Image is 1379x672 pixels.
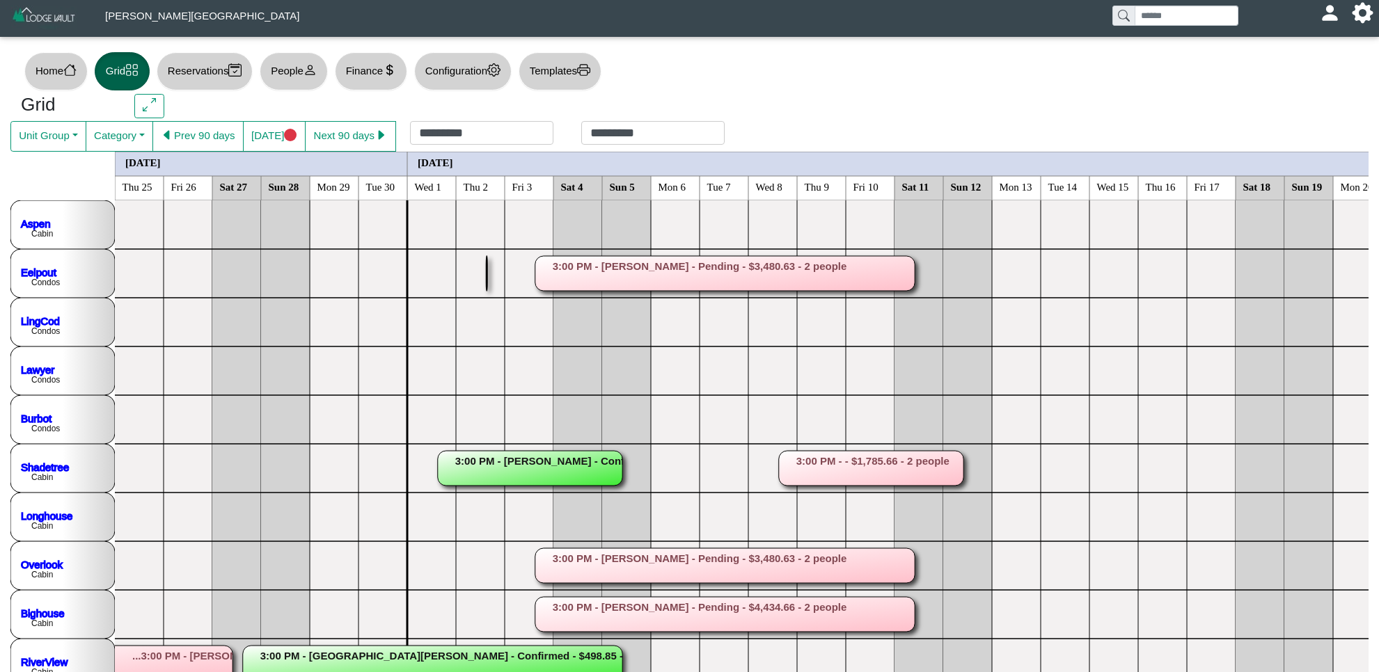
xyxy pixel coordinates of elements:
[383,63,396,77] svg: currency dollar
[512,181,533,192] text: Fri 3
[415,181,441,192] text: Wed 1
[410,121,553,145] input: Check in
[134,94,164,119] button: arrows angle expand
[21,412,52,424] a: Burbot
[95,52,150,90] button: Gridgrid
[853,181,878,192] text: Fri 10
[1357,8,1368,18] svg: gear fill
[21,655,68,667] a: RiverView
[707,181,732,192] text: Tue 7
[1000,181,1032,192] text: Mon 13
[31,472,53,482] text: Cabin
[125,157,161,168] text: [DATE]
[375,129,388,142] svg: caret right fill
[805,181,829,192] text: Thu 9
[21,266,57,278] a: Eelpout
[1325,8,1335,18] svg: person fill
[31,424,60,433] text: Condos
[418,157,453,168] text: [DATE]
[21,607,65,618] a: Bighouse
[220,181,248,192] text: Sat 27
[31,278,60,287] text: Condos
[31,521,53,531] text: Cabin
[161,129,174,142] svg: caret left fill
[519,52,601,90] button: Templatesprinter
[260,52,327,90] button: Peopleperson
[21,217,51,229] a: Aspen
[304,63,317,77] svg: person
[284,129,297,142] svg: circle fill
[366,181,395,192] text: Tue 30
[581,121,725,145] input: Check out
[24,52,88,90] button: Homehouse
[1341,181,1373,192] text: Mon 20
[464,181,488,192] text: Thu 2
[11,6,77,30] img: Z
[31,326,60,336] text: Condos
[317,181,350,192] text: Mon 29
[577,63,590,77] svg: printer
[171,181,197,192] text: Fri 26
[10,121,86,152] button: Unit Group
[143,98,156,111] svg: arrows angle expand
[610,181,635,192] text: Sun 5
[659,181,686,192] text: Mon 6
[228,63,242,77] svg: calendar2 check
[31,229,53,239] text: Cabin
[951,181,982,192] text: Sun 12
[1146,181,1176,192] text: Thu 16
[21,509,72,521] a: Longhouse
[157,52,253,90] button: Reservationscalendar2 check
[414,52,512,90] button: Configurationgear
[31,375,60,385] text: Condos
[1097,181,1129,192] text: Wed 15
[86,121,153,152] button: Category
[561,181,584,192] text: Sat 4
[335,52,407,90] button: Financecurrency dollar
[487,63,501,77] svg: gear
[123,181,152,192] text: Thu 25
[31,618,53,628] text: Cabin
[243,121,306,152] button: [DATE]circle fill
[902,181,929,192] text: Sat 11
[1048,181,1078,192] text: Tue 14
[31,570,53,579] text: Cabin
[21,94,113,116] h3: Grid
[1292,181,1323,192] text: Sun 19
[152,121,244,152] button: caret left fillPrev 90 days
[21,558,63,570] a: Overlook
[1118,10,1129,21] svg: search
[305,121,396,152] button: Next 90 dayscaret right fill
[269,181,299,192] text: Sun 28
[1195,181,1220,192] text: Fri 17
[125,63,139,77] svg: grid
[21,314,60,326] a: LingCod
[21,461,69,472] a: Shadetree
[756,181,782,192] text: Wed 8
[1243,181,1271,192] text: Sat 18
[63,63,77,77] svg: house
[21,363,54,375] a: Lawyer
